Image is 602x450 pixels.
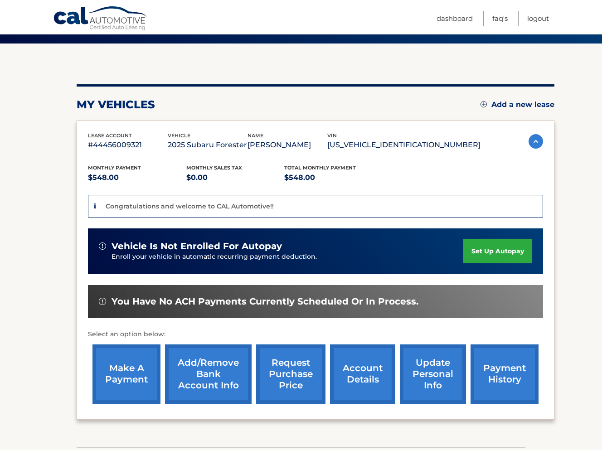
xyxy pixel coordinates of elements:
[327,139,481,151] p: [US_VEHICLE_IDENTIFICATION_NUMBER]
[106,202,274,210] p: Congratulations and welcome to CAL Automotive!!
[77,98,155,111] h2: my vehicles
[527,11,549,26] a: Logout
[248,139,327,151] p: [PERSON_NAME]
[99,242,106,250] img: alert-white.svg
[88,329,543,340] p: Select an option below:
[168,139,248,151] p: 2025 Subaru Forester
[88,165,141,171] span: Monthly Payment
[186,165,242,171] span: Monthly sales Tax
[529,134,543,149] img: accordion-active.svg
[481,101,487,107] img: add.svg
[284,165,356,171] span: Total Monthly Payment
[492,11,508,26] a: FAQ's
[471,344,539,404] a: payment history
[248,132,263,139] span: name
[330,344,395,404] a: account details
[112,241,282,252] span: vehicle is not enrolled for autopay
[327,132,337,139] span: vin
[284,171,383,184] p: $548.00
[165,344,252,404] a: Add/Remove bank account info
[92,344,160,404] a: make a payment
[99,298,106,305] img: alert-white.svg
[168,132,190,139] span: vehicle
[400,344,466,404] a: update personal info
[437,11,473,26] a: Dashboard
[88,132,132,139] span: lease account
[112,296,418,307] span: You have no ACH payments currently scheduled or in process.
[256,344,325,404] a: request purchase price
[481,100,554,109] a: Add a new lease
[186,171,285,184] p: $0.00
[88,139,168,151] p: #44456009321
[112,252,463,262] p: Enroll your vehicle in automatic recurring payment deduction.
[88,171,186,184] p: $548.00
[53,6,148,32] a: Cal Automotive
[463,239,532,263] a: set up autopay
